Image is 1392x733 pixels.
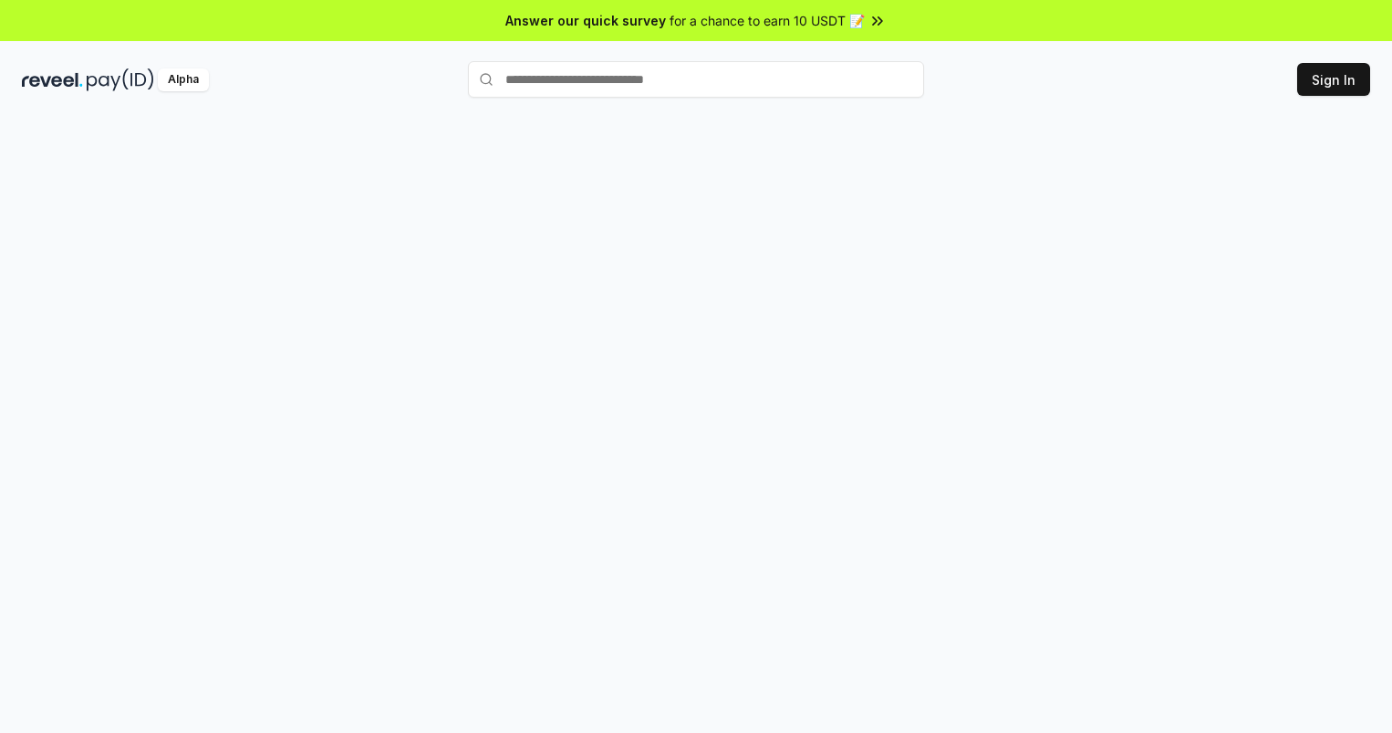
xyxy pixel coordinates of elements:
span: Answer our quick survey [505,11,666,30]
img: pay_id [87,68,154,91]
div: Alpha [158,68,209,91]
img: reveel_dark [22,68,83,91]
span: for a chance to earn 10 USDT 📝 [670,11,865,30]
button: Sign In [1297,63,1370,96]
